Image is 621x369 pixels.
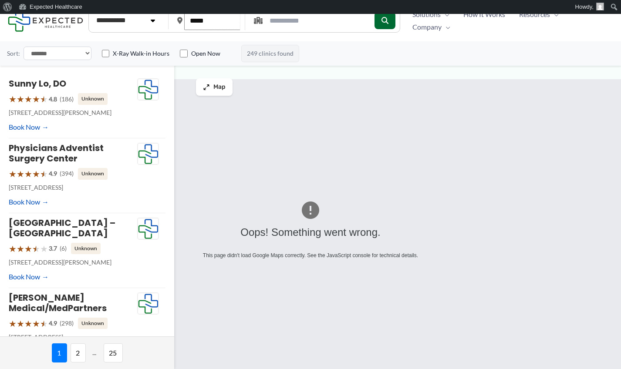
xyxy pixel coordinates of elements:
[9,257,137,268] p: [STREET_ADDRESS][PERSON_NAME]
[17,315,24,332] span: ★
[9,121,49,134] a: Book Now
[9,195,49,208] a: Book Now
[512,8,566,21] a: ResourcesMenu Toggle
[17,91,24,107] span: ★
[412,8,441,21] span: Solutions
[9,107,137,118] p: [STREET_ADDRESS][PERSON_NAME]
[196,78,233,96] button: Map
[138,293,159,315] img: Expected Healthcare Logo
[9,91,17,107] span: ★
[89,343,100,362] span: ...
[78,318,108,329] span: Unknown
[456,8,512,21] a: How It Works
[32,91,40,107] span: ★
[9,142,104,164] a: Physicians Adventist Surgery Center
[519,8,550,21] span: Resources
[32,166,40,182] span: ★
[17,241,24,257] span: ★
[9,270,49,283] a: Book Now
[138,143,159,165] img: Expected Healthcare Logo
[71,243,101,254] span: Unknown
[104,343,123,362] span: 25
[40,315,48,332] span: ★
[78,93,108,104] span: Unknown
[441,8,449,21] span: Menu Toggle
[463,8,505,21] span: How It Works
[241,45,299,62] span: 249 clinics found
[9,77,66,90] a: Sunny Lo, DO
[40,91,48,107] span: ★
[49,243,57,254] span: 3.7
[64,251,557,260] div: This page didn't load Google Maps correctly. See the JavaScript console for technical details.
[60,168,74,179] span: (394)
[191,49,220,58] label: Open Now
[24,315,32,332] span: ★
[9,332,137,343] p: [STREET_ADDRESS]
[9,182,137,193] p: [STREET_ADDRESS]
[550,8,559,21] span: Menu Toggle
[49,94,57,105] span: 4.8
[24,91,32,107] span: ★
[9,241,17,257] span: ★
[32,241,40,257] span: ★
[71,343,86,362] span: 2
[52,343,67,362] span: 1
[7,48,20,59] label: Sort:
[49,318,57,329] span: 4.9
[9,292,107,314] a: [PERSON_NAME] Medical/MedPartners
[203,84,210,91] img: Maximize
[60,318,74,329] span: (298)
[24,166,32,182] span: ★
[40,166,48,182] span: ★
[40,241,48,257] span: ★
[9,166,17,182] span: ★
[442,20,450,34] span: Menu Toggle
[405,8,456,21] a: SolutionsMenu Toggle
[60,243,67,254] span: (6)
[60,94,74,105] span: (186)
[405,20,457,34] a: CompanyMenu Toggle
[113,49,169,58] label: X-Ray Walk-in Hours
[213,84,226,91] span: Map
[8,10,83,32] img: Expected Healthcare Logo - side, dark font, small
[412,20,442,34] span: Company
[32,315,40,332] span: ★
[64,223,557,242] div: Oops! Something went wrong.
[49,168,57,179] span: 4.9
[24,241,32,257] span: ★
[138,79,159,101] img: Expected Healthcare Logo
[9,217,115,239] a: [GEOGRAPHIC_DATA] – [GEOGRAPHIC_DATA]
[78,168,108,179] span: Unknown
[9,315,17,332] span: ★
[138,218,159,240] img: Expected Healthcare Logo
[17,166,24,182] span: ★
